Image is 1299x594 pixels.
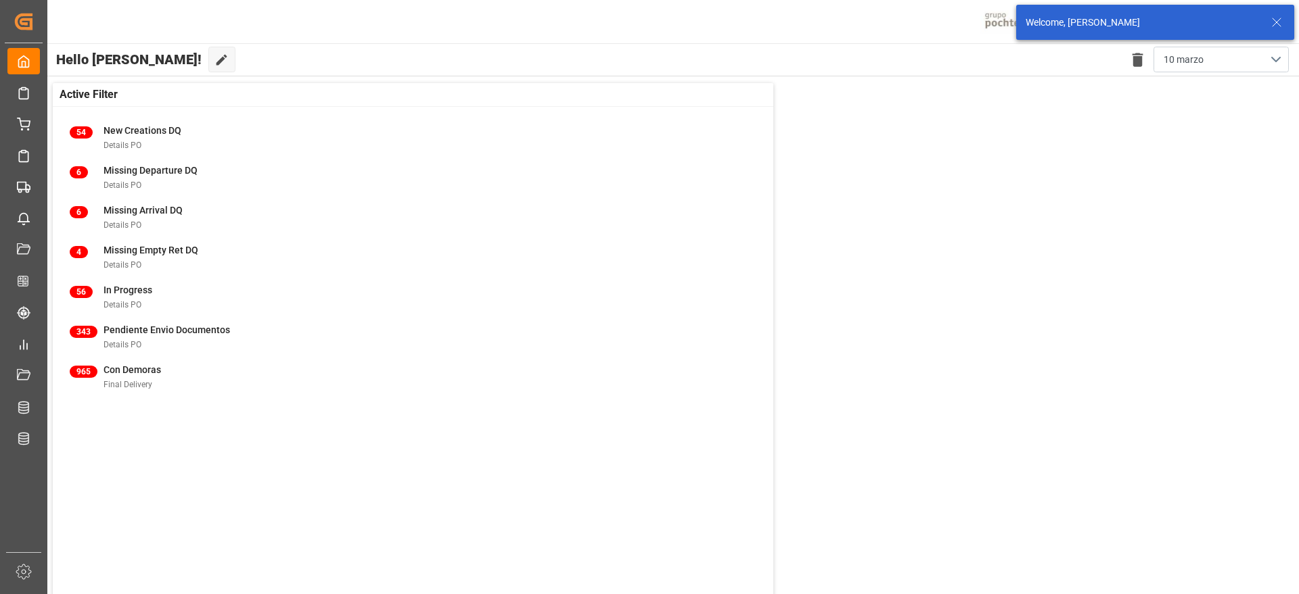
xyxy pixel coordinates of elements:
span: Active Filter [60,86,118,103]
span: Details PO [104,220,141,230]
span: 54 [70,126,93,139]
span: 56 [70,286,93,298]
span: New Creations DQ [104,125,181,136]
span: Details PO [104,260,141,270]
a: 343Pendiente Envio DocumentosDetails PO [70,323,756,351]
span: Missing Empty Ret DQ [104,245,198,255]
span: Missing Departure DQ [104,165,198,176]
button: open menu [1154,47,1289,72]
a: 6Missing Departure DQDetails PO [70,164,756,192]
span: Details PO [104,340,141,349]
span: Con Demoras [104,364,161,375]
span: Details PO [104,180,141,190]
a: 965Con DemorasFinal Delivery [70,363,756,391]
a: 54New Creations DQDetails PO [70,124,756,152]
a: 56In ProgressDetails PO [70,283,756,312]
span: 4 [70,246,88,258]
span: 10 marzo [1164,53,1204,67]
span: Final Delivery [104,380,152,389]
span: 6 [70,166,88,178]
span: Missing Arrival DQ [104,205,183,216]
a: 6Missing Arrival DQDetails PO [70,203,756,232]
span: Hello [PERSON_NAME]! [56,47,202,72]
span: 343 [70,326,97,338]
span: Pendiente Envio Documentos [104,324,230,335]
span: In Progress [104,284,152,295]
span: Details PO [104,300,141,310]
img: pochtecaImg.jpg_1689854062.jpg [980,10,1047,34]
span: 965 [70,366,97,378]
span: 6 [70,206,88,218]
span: Details PO [104,141,141,150]
div: Welcome, [PERSON_NAME] [1026,16,1258,30]
a: 4Missing Empty Ret DQDetails PO [70,243,756,272]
